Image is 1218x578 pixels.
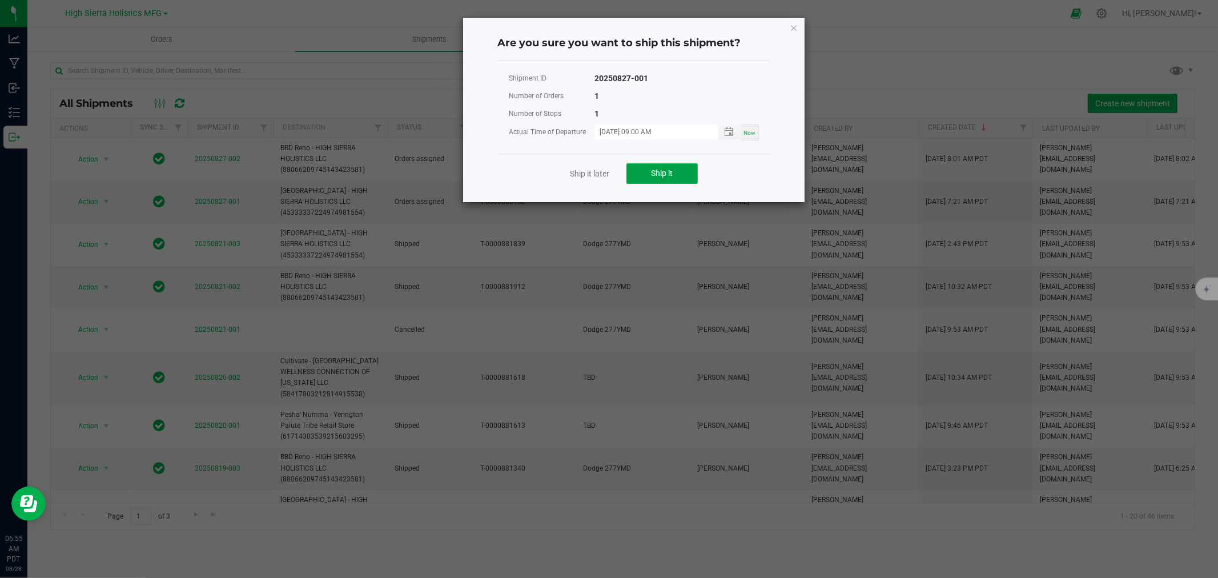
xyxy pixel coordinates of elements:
span: Toggle popup [718,125,741,139]
div: 20250827-001 [594,71,648,86]
div: Number of Stops [509,107,594,121]
h4: Are you sure you want to ship this shipment? [497,36,770,51]
div: 1 [594,107,599,121]
span: Ship it [652,168,673,178]
div: Actual Time of Departure [509,125,594,139]
button: Close [790,21,798,34]
a: Ship it later [570,168,609,179]
input: MM/dd/yyyy HH:MM a [594,125,706,139]
span: Now [743,130,755,136]
iframe: Resource center [11,487,46,521]
div: Shipment ID [509,71,594,86]
button: Ship it [626,163,698,184]
div: Number of Orders [509,89,594,103]
div: 1 [594,89,599,103]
